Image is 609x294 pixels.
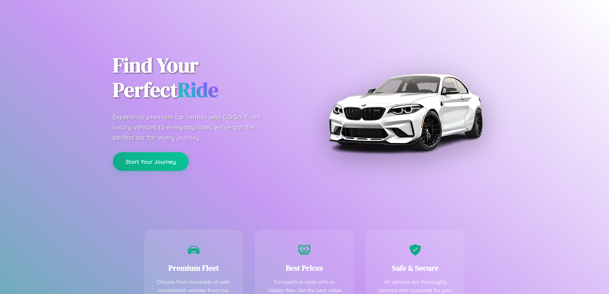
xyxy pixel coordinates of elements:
[155,263,233,273] h3: Premium Fleet
[113,152,189,171] button: Start Your Journey
[265,263,344,273] h3: Best Prices
[178,76,218,104] span: Ride
[376,263,455,273] h3: Safe & Secure
[113,112,273,143] p: Experience premium car rentals with CarGo. From luxury vehicles to everyday rides, we've got the ...
[325,32,485,192] img: Premium BMW car rental vehicle
[113,53,295,102] h1: Find Your Perfect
